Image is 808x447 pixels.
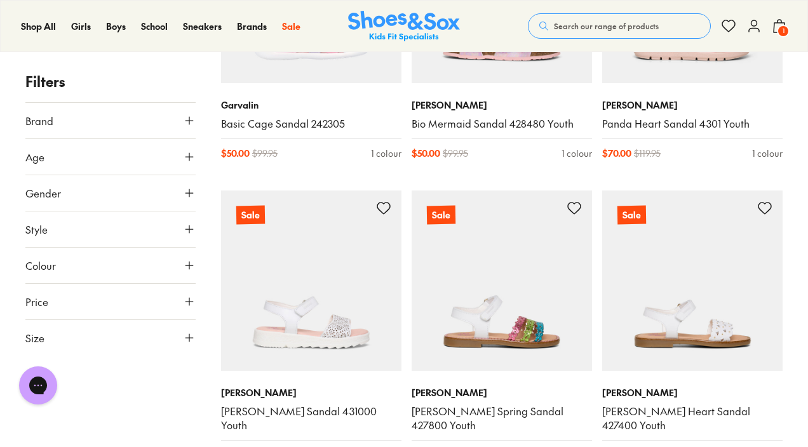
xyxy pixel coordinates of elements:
[21,20,56,32] span: Shop All
[25,71,196,92] p: Filters
[562,147,592,160] div: 1 colour
[25,320,196,356] button: Size
[221,404,401,432] a: [PERSON_NAME] Sandal 431000 Youth
[183,20,222,33] a: Sneakers
[371,147,401,160] div: 1 colour
[443,147,468,160] span: $ 99.95
[602,117,783,131] a: Panda Heart Sandal 4301 Youth
[183,20,222,32] span: Sneakers
[602,190,783,371] a: Sale
[25,113,53,128] span: Brand
[554,20,659,32] span: Search our range of products
[602,147,631,160] span: $ 70.00
[237,20,267,32] span: Brands
[752,147,783,160] div: 1 colour
[777,25,790,37] span: 1
[221,190,401,371] a: Sale
[221,117,401,131] a: Basic Cage Sandal 242305
[634,147,661,160] span: $ 119.95
[348,11,460,42] a: Shoes & Sox
[252,147,278,160] span: $ 99.95
[25,330,44,345] span: Size
[602,98,783,112] p: [PERSON_NAME]
[21,20,56,33] a: Shop All
[13,362,64,409] iframe: Gorgias live chat messenger
[25,139,196,175] button: Age
[25,222,48,237] span: Style
[528,13,711,39] button: Search our range of products
[282,20,300,32] span: Sale
[221,98,401,112] p: Garvalin
[412,404,592,432] a: [PERSON_NAME] Spring Sandal 427800 Youth
[772,12,787,40] button: 1
[348,11,460,42] img: SNS_Logo_Responsive.svg
[236,205,265,224] p: Sale
[237,20,267,33] a: Brands
[25,149,44,164] span: Age
[106,20,126,32] span: Boys
[25,294,48,309] span: Price
[106,20,126,33] a: Boys
[25,175,196,211] button: Gender
[412,98,592,112] p: [PERSON_NAME]
[25,211,196,247] button: Style
[602,404,783,432] a: [PERSON_NAME] Heart Sandal 427400 Youth
[71,20,91,33] a: Girls
[602,386,783,399] p: [PERSON_NAME]
[25,258,56,273] span: Colour
[427,205,455,224] p: Sale
[141,20,168,32] span: School
[412,190,592,371] a: Sale
[221,147,250,160] span: $ 50.00
[412,147,440,160] span: $ 50.00
[141,20,168,33] a: School
[25,284,196,319] button: Price
[25,103,196,138] button: Brand
[412,386,592,399] p: [PERSON_NAME]
[282,20,300,33] a: Sale
[221,386,401,399] p: [PERSON_NAME]
[617,205,646,224] p: Sale
[25,248,196,283] button: Colour
[25,185,61,201] span: Gender
[412,117,592,131] a: Bio Mermaid Sandal 428480 Youth
[71,20,91,32] span: Girls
